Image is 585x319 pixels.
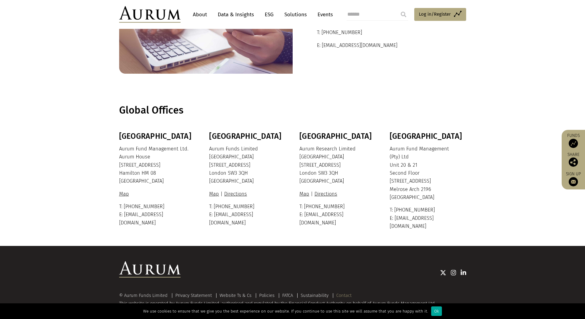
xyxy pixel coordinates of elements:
[397,8,410,21] input: Submit
[299,190,374,198] p: |
[299,191,311,197] a: Map
[175,293,212,298] a: Privacy Statement
[259,293,275,298] a: Policies
[390,132,465,141] h3: [GEOGRAPHIC_DATA]
[314,9,333,20] a: Events
[569,158,578,167] img: Share this post
[419,10,451,18] span: Log in/Register
[313,191,339,197] a: Directions
[282,293,293,298] a: FATCA
[281,9,310,20] a: Solutions
[461,270,466,276] img: Linkedin icon
[390,206,465,230] p: T: [PHONE_NUMBER] E: [EMAIL_ADDRESS][DOMAIN_NAME]
[414,8,466,21] a: Log in/Register
[317,41,442,49] p: E: [EMAIL_ADDRESS][DOMAIN_NAME]
[569,177,578,186] img: Sign up to our newsletter
[390,145,465,202] p: Aurum Fund Management (Pty) Ltd Unit 20 & 21 Second Floor [STREET_ADDRESS] Melrose Arch 2196 [GEO...
[119,191,131,197] a: Map
[119,132,194,141] h3: [GEOGRAPHIC_DATA]
[209,132,284,141] h3: [GEOGRAPHIC_DATA]
[565,153,582,167] div: Share
[451,270,456,276] img: Instagram icon
[209,190,284,198] p: |
[209,203,284,227] p: T: [PHONE_NUMBER] E: [EMAIL_ADDRESS][DOMAIN_NAME]
[209,191,220,197] a: Map
[440,270,446,276] img: Twitter icon
[119,203,194,227] p: T: [PHONE_NUMBER] E: [EMAIL_ADDRESS][DOMAIN_NAME]
[119,104,465,116] h1: Global Offices
[336,293,352,298] a: Contact
[119,293,466,312] div: This website is operated by Aurum Funds Limited, authorised and regulated by the Financial Conduc...
[299,203,374,227] p: T: [PHONE_NUMBER] E: [EMAIL_ADDRESS][DOMAIN_NAME]
[119,145,194,185] p: Aurum Fund Management Ltd. Aurum House [STREET_ADDRESS] Hamilton HM 08 [GEOGRAPHIC_DATA]
[569,139,578,148] img: Access Funds
[299,145,374,185] p: Aurum Research Limited [GEOGRAPHIC_DATA] [STREET_ADDRESS] London SW3 3QH [GEOGRAPHIC_DATA]
[119,293,171,298] div: © Aurum Funds Limited
[317,29,442,37] p: T: [PHONE_NUMBER]
[223,191,248,197] a: Directions
[119,6,181,23] img: Aurum
[299,132,374,141] h3: [GEOGRAPHIC_DATA]
[565,133,582,148] a: Funds
[209,145,284,185] p: Aurum Funds Limited [GEOGRAPHIC_DATA] [STREET_ADDRESS] London SW3 3QH [GEOGRAPHIC_DATA]
[119,261,181,278] img: Aurum Logo
[215,9,257,20] a: Data & Insights
[301,293,329,298] a: Sustainability
[190,9,210,20] a: About
[220,293,252,298] a: Website Ts & Cs
[565,171,582,186] a: Sign up
[262,9,277,20] a: ESG
[431,306,442,316] div: Ok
